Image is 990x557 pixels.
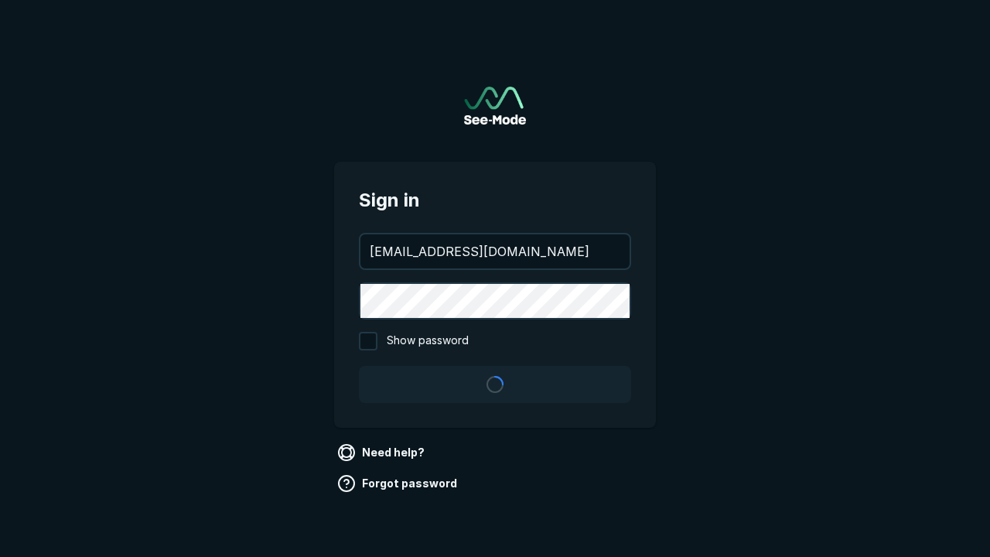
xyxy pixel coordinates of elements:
a: Go to sign in [464,87,526,125]
img: See-Mode Logo [464,87,526,125]
span: Show password [387,332,469,350]
a: Forgot password [334,471,463,496]
a: Need help? [334,440,431,465]
span: Sign in [359,186,631,214]
input: your@email.com [360,234,630,268]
